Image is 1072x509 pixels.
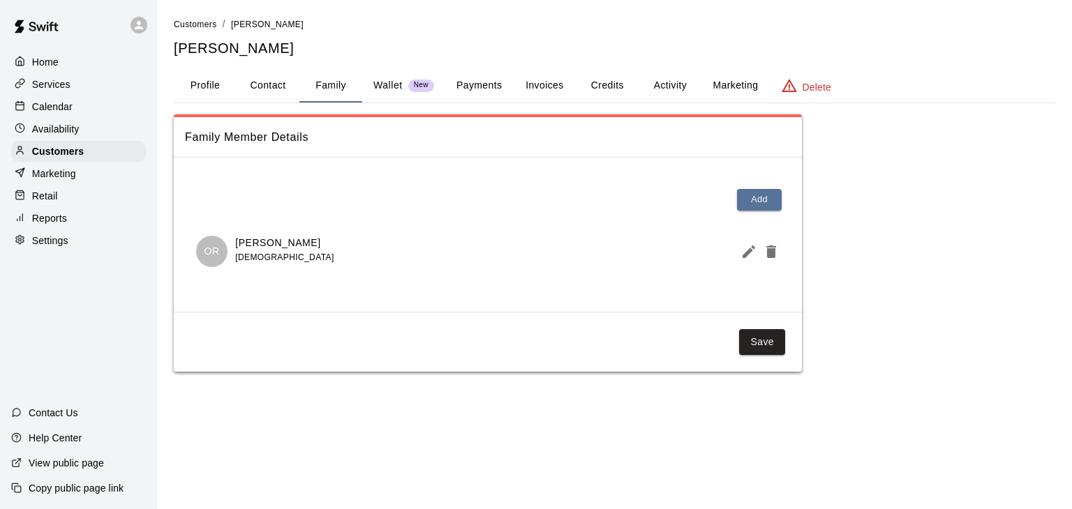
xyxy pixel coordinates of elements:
a: Customers [174,18,217,29]
p: Calendar [32,100,73,114]
li: / [223,17,225,31]
button: Contact [237,69,299,102]
a: Availability [11,119,146,139]
p: Wallet [373,78,403,93]
div: Olive Robins [196,236,228,267]
div: basic tabs example [174,69,1055,102]
button: Marketing [701,69,769,102]
a: Reports [11,208,146,229]
nav: breadcrumb [174,17,1055,32]
p: View public page [29,456,104,470]
a: Services [11,74,146,95]
span: [PERSON_NAME] [231,20,304,29]
span: [DEMOGRAPHIC_DATA] [235,252,334,262]
a: Customers [11,141,146,162]
a: Marketing [11,163,146,184]
p: Services [32,77,70,91]
p: Copy public page link [29,481,124,495]
p: Availability [32,122,80,136]
a: Home [11,52,146,73]
button: Credits [576,69,639,102]
button: Add [737,189,782,211]
button: Activity [639,69,701,102]
p: [PERSON_NAME] [235,236,334,250]
p: Help Center [29,431,82,445]
button: Payments [445,69,513,102]
p: OR [204,244,219,259]
p: Retail [32,189,58,203]
p: Marketing [32,167,76,181]
button: Invoices [513,69,576,102]
button: Family [299,69,362,102]
p: Settings [32,234,68,248]
button: Delete [757,238,780,266]
p: Reports [32,211,67,225]
button: Profile [174,69,237,102]
span: Family Member Details [185,128,791,146]
p: Contact Us [29,406,78,420]
button: Save [739,329,785,355]
h5: [PERSON_NAME] [174,39,1055,58]
span: New [408,81,434,90]
p: Customers [32,144,84,158]
a: Calendar [11,96,146,117]
button: Edit Member [735,238,757,266]
a: Retail [11,185,146,206]
p: Delete [803,80,831,94]
p: Home [32,55,59,69]
span: Customers [174,20,217,29]
a: Settings [11,230,146,251]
